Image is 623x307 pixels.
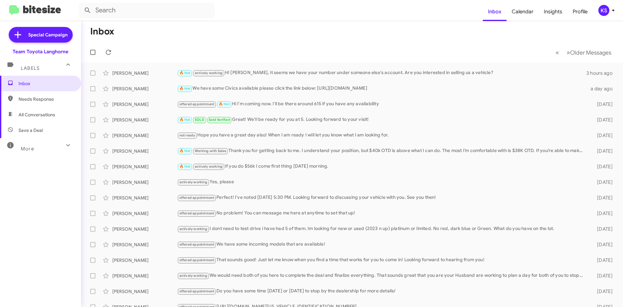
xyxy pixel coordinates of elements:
div: [DATE] [587,273,618,279]
div: [PERSON_NAME] [112,226,177,232]
a: Inbox [483,2,507,21]
div: [PERSON_NAME] [112,101,177,108]
div: [DATE] [587,257,618,263]
div: We have some Civics available please click the link below: [URL][DOMAIN_NAME] [177,85,587,92]
div: [PERSON_NAME] [112,210,177,217]
div: [PERSON_NAME] [112,257,177,263]
span: » [567,48,570,57]
div: [PERSON_NAME] [112,117,177,123]
h1: Inbox [90,26,114,37]
div: [PERSON_NAME] [112,70,177,76]
span: offered appointment [179,242,214,247]
span: Inbox [18,80,74,87]
div: 3 hours ago [586,70,618,76]
div: Thank you for getting back to me. I understand your position, but $40k OTD is above what I can do... [177,147,587,155]
span: Save a Deal [18,127,43,134]
div: [DATE] [587,288,618,295]
span: actively working [195,71,223,75]
div: [DATE] [587,195,618,201]
div: Hope you have a great day also! When I am ready I will let you know what I am looking for. [177,132,587,139]
a: Calendar [507,2,539,21]
span: « [556,48,559,57]
span: actively working [179,227,207,231]
div: Team Toyota Langhorne [13,48,68,55]
div: KS [598,5,609,16]
div: [PERSON_NAME] [112,132,177,139]
div: [DATE] [587,163,618,170]
div: We would need both of you here to complete the deal and finalize everything. That sounds great th... [177,272,587,279]
span: SOLD [195,118,204,122]
div: [PERSON_NAME] [112,179,177,185]
div: [DATE] [587,101,618,108]
div: [PERSON_NAME] [112,273,177,279]
a: Insights [539,2,568,21]
span: More [21,146,34,152]
span: Labels [21,65,40,71]
span: 🔥 Hot [179,118,190,122]
span: actively working [179,180,207,184]
span: offered appointment [179,102,214,106]
div: We have some incoming models that are available! [177,241,587,248]
span: All Conversations [18,111,55,118]
a: Profile [568,2,593,21]
div: [PERSON_NAME] [112,288,177,295]
span: offered appointment [179,211,214,215]
button: Next [563,46,615,59]
div: Do you have some time [DATE] or [DATE] to stop by the dealership for more details/ [177,288,587,295]
span: not ready [179,133,195,137]
span: 🔥 Hot [179,164,190,169]
div: [DATE] [587,241,618,248]
span: Special Campaign [28,32,67,38]
span: actively working [179,274,207,278]
div: [PERSON_NAME] [112,85,177,92]
div: HI [PERSON_NAME], it seems we have your number under someone else's account. Are you interested i... [177,69,586,77]
div: I dont need to test drive i have had 5 of them. Im looking for new or used (2023 n up) platinum o... [177,225,587,233]
div: [PERSON_NAME] [112,148,177,154]
span: offered appointment [179,289,214,293]
button: Previous [552,46,563,59]
div: If you do $56k I come first thing [DATE] morning. [177,163,587,170]
input: Search [79,3,215,18]
span: 🔥 Hot [219,102,230,106]
div: [DATE] [587,117,618,123]
div: Yes, please [177,178,587,186]
span: Sold Verified [209,118,230,122]
span: Older Messages [570,49,611,56]
span: 🔥 Hot [179,71,190,75]
a: Special Campaign [9,27,73,43]
span: 🔥 Hot [179,149,190,153]
div: Perfect! I've noted [DATE] 5:30 PM. Looking forward to discussing your vehicle with you. See you ... [177,194,587,201]
div: [PERSON_NAME] [112,163,177,170]
div: No problem! You can message me here at anytime to set that up! [177,210,587,217]
div: Great! We'll be ready for you at 5. Looking forward to your visit! [177,116,587,123]
span: Working with Sales [195,149,226,153]
div: [PERSON_NAME] [112,241,177,248]
nav: Page navigation example [552,46,615,59]
div: [DATE] [587,179,618,185]
span: 🔥 Hot [179,86,190,91]
span: Needs Response [18,96,74,102]
button: KS [593,5,616,16]
div: a day ago [587,85,618,92]
div: That sounds good! Just let me know when you find a time that works for you to come in! Looking fo... [177,256,587,264]
div: [PERSON_NAME] [112,195,177,201]
div: [DATE] [587,132,618,139]
div: Hi I'm coming now. I'll be there around 615 if you have any availability [177,100,587,108]
div: [DATE] [587,226,618,232]
span: offered appointment [179,258,214,262]
div: [DATE] [587,210,618,217]
span: offered appointment [179,196,214,200]
span: actively working [195,164,223,169]
div: [DATE] [587,148,618,154]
